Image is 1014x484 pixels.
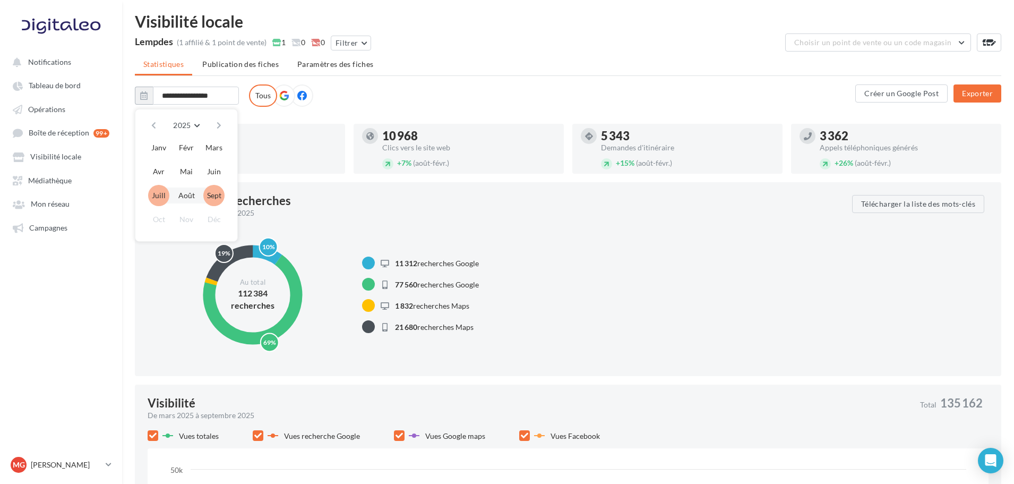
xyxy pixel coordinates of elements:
[29,129,89,138] span: Boîte de réception
[953,84,1001,103] button: Exporter
[179,431,219,440] span: Vues totales
[249,84,277,107] label: Tous
[8,455,114,475] a: MG [PERSON_NAME]
[177,37,267,48] div: (1 affilié & 1 point de vente)
[382,144,555,151] div: Clics vers le site web
[93,129,109,138] div: 99+
[6,147,116,166] a: Visibilité locale
[397,158,401,167] span: +
[6,75,116,95] a: Tableau de bord
[148,185,169,206] button: Juill
[202,60,279,69] span: Publication des fiches
[616,158,634,167] span: 15%
[601,130,774,142] div: 5 343
[397,158,411,167] span: 7%
[28,57,71,66] span: Notifications
[382,130,555,142] div: 10 968
[176,137,197,158] button: Févr
[164,130,337,142] div: 135 162
[835,158,839,167] span: +
[6,52,111,71] button: Notifications
[6,218,116,237] a: Campagnes
[29,81,81,90] span: Tableau de bord
[148,410,912,421] div: De mars 2025 à septembre 2025
[203,209,225,230] button: Déc
[176,185,197,206] button: Août
[395,322,474,332] span: recherches Maps
[176,209,197,230] button: Nov
[6,171,116,190] a: Médiathèque
[28,105,65,114] span: Opérations
[852,195,984,213] button: Télécharger la liste des mots-clés
[203,185,225,206] button: Sept
[31,200,70,209] span: Mon réseau
[135,37,173,46] div: Lempdes
[31,460,101,470] p: [PERSON_NAME]
[978,448,1003,473] div: Open Intercom Messenger
[13,460,25,470] span: MG
[203,137,225,158] button: Mars
[148,137,169,158] button: Janv
[395,322,417,332] span: 21 680
[148,397,195,409] div: Visibilité
[794,38,951,47] span: Choisir un point de vente ou un code magasin
[395,259,479,268] span: recherches Google
[173,121,191,130] span: 2025
[297,60,373,69] span: Paramètres des fiches
[601,144,774,151] div: Demandes d'itinéraire
[395,301,413,310] span: 1 832
[272,37,286,48] span: 1
[551,431,600,440] span: Vues Facebook
[820,144,993,151] div: Appels téléphoniques générés
[616,158,620,167] span: +
[148,208,844,218] div: De mars 2025 à septembre 2025
[6,123,116,142] a: Boîte de réception 99+
[920,401,936,409] span: Total
[855,84,948,103] button: Créer un Google Post
[413,158,449,167] span: (août-févr.)
[425,431,485,440] span: Vues Google maps
[164,144,337,151] div: Vues totales
[785,33,971,52] button: Choisir un point de vente ou un code magasin
[855,158,891,167] span: (août-févr.)
[940,397,983,409] span: 135 162
[203,161,225,182] button: Juin
[395,301,469,310] span: recherches Maps
[176,161,197,182] button: Mai
[148,161,169,182] button: Avr
[28,176,72,185] span: Médiathèque
[820,130,993,142] div: 3 362
[148,209,169,230] button: Oct
[169,118,203,133] button: 2025
[135,13,1001,29] div: Visibilité locale
[170,465,183,474] text: 50k
[6,99,116,118] a: Opérations
[636,158,672,167] span: (août-févr.)
[30,152,81,162] span: Visibilité locale
[395,280,479,289] span: recherches Google
[29,223,67,232] span: Campagnes
[395,259,417,268] span: 11 312
[291,37,305,48] span: 0
[284,431,360,440] span: Vues recherche Google
[835,158,853,167] span: 26%
[311,37,325,48] span: 0
[331,36,371,50] button: Filtrer
[6,194,116,213] a: Mon réseau
[395,280,417,289] span: 77 560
